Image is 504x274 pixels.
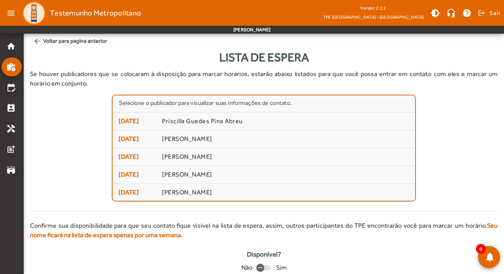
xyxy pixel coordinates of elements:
[6,165,16,175] mat-icon: stadium
[162,171,409,179] span: [PERSON_NAME]
[6,42,16,51] mat-icon: home
[162,135,409,143] span: [PERSON_NAME]
[30,34,498,48] span: Voltar para pagina anterior
[33,37,41,45] mat-icon: arrow_back
[6,103,16,113] mat-icon: perm_contact_calendar
[6,145,16,154] mat-icon: post_add
[118,170,156,179] span: [DATE]
[22,1,46,25] img: Logo TPE
[30,69,498,88] p: Se houver publicadores que se colocaram à disposição para marcar horários, estarão abaixo listado...
[162,188,409,197] span: [PERSON_NAME]
[476,244,486,254] span: 0
[118,188,156,197] span: [DATE]
[247,249,281,260] strong: Disponível?
[3,5,19,21] mat-icon: menu
[323,3,423,13] div: Versão: 2.2.2
[50,7,141,19] span: Testemunho Metropolitano
[323,13,423,21] span: TPE [GEOGRAPHIC_DATA] - [GEOGRAPHIC_DATA]
[162,117,409,126] span: Priscilla Guedes Pina Abreu
[30,221,498,240] div: Confirme sua disponibilidade para que seu contato fique visível na lista de espera, assim, outros...
[6,83,16,92] mat-icon: edit_calendar
[241,263,252,272] span: Não
[118,152,156,162] span: [DATE]
[6,62,16,72] mat-icon: work_history
[6,124,16,133] mat-icon: handyman
[477,7,501,19] button: Sair
[19,1,141,25] a: Testemunho Metropolitano
[119,99,409,107] div: Selecione o publicador para visualizar suas informações de contato.
[118,116,156,126] span: [DATE]
[162,153,409,161] span: [PERSON_NAME]
[489,7,501,19] span: Sair
[118,134,156,144] span: [DATE]
[30,48,498,66] div: Lista de espera
[276,263,287,272] span: Sim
